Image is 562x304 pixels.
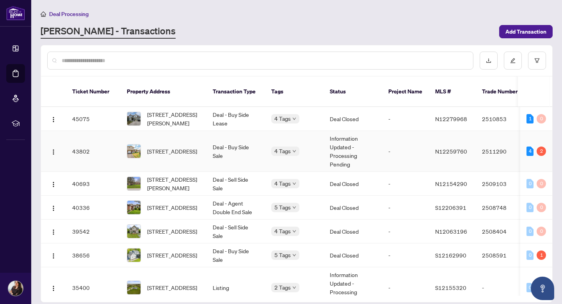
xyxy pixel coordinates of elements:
span: [STREET_ADDRESS] [147,251,197,259]
button: edit [504,52,522,70]
td: Deal - Agent Double End Sale [206,196,265,220]
div: 0 [526,283,534,292]
td: - [382,172,429,196]
td: Deal - Sell Side Sale [206,172,265,196]
button: Logo [47,113,60,125]
span: down [292,286,296,290]
button: Open asap [531,277,554,300]
button: Logo [47,281,60,294]
span: [STREET_ADDRESS] [147,147,197,156]
button: download [480,52,498,70]
span: Add Transaction [505,25,546,38]
img: Logo [50,116,57,123]
span: [STREET_ADDRESS][PERSON_NAME] [147,110,200,127]
td: 39542 [66,220,121,243]
button: Logo [47,145,60,157]
td: 45075 [66,107,121,131]
span: 5 Tags [274,203,291,212]
td: 40336 [66,196,121,220]
div: 0 [537,114,546,123]
span: 5 Tags [274,250,291,259]
td: Deal Closed [324,107,382,131]
img: thumbnail-img [127,145,140,158]
td: Deal - Buy Side Lease [206,107,265,131]
span: 4 Tags [274,147,291,156]
td: 2510853 [476,107,530,131]
span: N12279968 [435,115,467,122]
td: Deal Closed [324,172,382,196]
img: Logo [50,285,57,291]
div: 0 [537,227,546,236]
td: 40693 [66,172,121,196]
th: Tags [265,77,324,107]
div: 1 [537,250,546,260]
img: Logo [50,149,57,155]
td: Deal Closed [324,220,382,243]
span: down [292,117,296,121]
span: S12206391 [435,204,466,211]
td: Deal - Buy Side Sale [206,131,265,172]
span: [STREET_ADDRESS][PERSON_NAME] [147,175,200,192]
th: Trade Number [476,77,530,107]
img: thumbnail-img [127,112,140,125]
img: thumbnail-img [127,225,140,238]
td: - [382,220,429,243]
td: 38656 [66,243,121,267]
td: 2508404 [476,220,530,243]
span: home [41,11,46,17]
th: Project Name [382,77,429,107]
img: Logo [50,181,57,188]
button: Logo [47,225,60,238]
td: Deal - Sell Side Sale [206,220,265,243]
td: Information Updated - Processing Pending [324,131,382,172]
td: Deal Closed [324,196,382,220]
div: 0 [537,203,546,212]
img: thumbnail-img [127,281,140,294]
img: Logo [50,205,57,211]
span: [STREET_ADDRESS] [147,227,197,236]
span: N12063196 [435,228,467,235]
td: 43802 [66,131,121,172]
img: Logo [50,229,57,235]
th: Property Address [121,77,206,107]
img: Logo [50,253,57,259]
div: 0 [526,250,534,260]
th: Transaction Type [206,77,265,107]
div: 2 [537,147,546,156]
span: 4 Tags [274,227,291,236]
span: 4 Tags [274,179,291,188]
span: N12259760 [435,148,467,155]
td: Deal - Buy Side Sale [206,243,265,267]
button: Logo [47,177,60,190]
button: Add Transaction [499,25,553,38]
span: N12154290 [435,180,467,187]
img: thumbnail-img [127,249,140,262]
span: edit [510,58,516,63]
span: S12155320 [435,284,466,291]
span: filter [534,58,540,63]
td: - [382,107,429,131]
button: Logo [47,201,60,214]
span: down [292,206,296,209]
div: 1 [526,114,534,123]
td: Deal Closed [324,243,382,267]
img: logo [6,6,25,20]
span: [STREET_ADDRESS] [147,203,197,212]
th: MLS # [429,77,476,107]
span: 4 Tags [274,114,291,123]
span: [STREET_ADDRESS] [147,283,197,292]
span: 2 Tags [274,283,291,292]
td: - [382,131,429,172]
button: filter [528,52,546,70]
div: 0 [526,203,534,212]
span: Deal Processing [49,11,89,18]
button: Logo [47,249,60,261]
td: 2511290 [476,131,530,172]
img: Profile Icon [8,281,23,296]
div: 0 [537,179,546,188]
span: S12162990 [435,252,466,259]
td: 2508748 [476,196,530,220]
th: Status [324,77,382,107]
th: Ticket Number [66,77,121,107]
td: - [382,196,429,220]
